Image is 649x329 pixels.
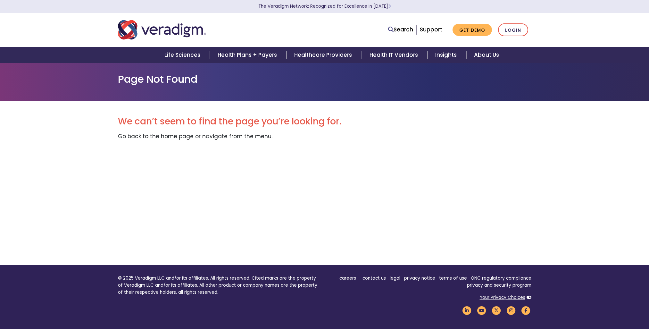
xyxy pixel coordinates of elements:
p: Go back to the home page or navigate from the menu. [118,132,531,141]
a: About Us [466,47,507,63]
a: Health Plans + Payers [210,47,287,63]
a: careers [339,275,356,281]
p: © 2025 Veradigm LLC and/or its affiliates. All rights reserved. Cited marks are the property of V... [118,275,320,296]
a: ONC regulatory compliance [471,275,531,281]
a: Search [388,25,413,34]
a: privacy and security program [467,282,531,288]
a: Your Privacy Choices [480,294,525,300]
a: Veradigm LinkedIn Link [462,307,472,313]
a: Support [420,26,442,33]
a: Get Demo [453,24,492,36]
a: Life Sciences [157,47,210,63]
h2: We can’t seem to find the page you’re looking for. [118,116,531,127]
a: terms of use [439,275,467,281]
a: privacy notice [404,275,435,281]
a: The Veradigm Network: Recognized for Excellence in [DATE]Learn More [258,3,391,9]
a: Healthcare Providers [287,47,362,63]
a: Health IT Vendors [362,47,428,63]
a: Insights [428,47,466,63]
a: legal [390,275,400,281]
a: Veradigm Twitter Link [491,307,502,313]
a: contact us [362,275,386,281]
a: Veradigm YouTube Link [476,307,487,313]
img: Veradigm logo [118,19,206,40]
span: Learn More [388,3,391,9]
h1: Page Not Found [118,73,531,85]
a: Veradigm Instagram Link [506,307,517,313]
a: Veradigm Facebook Link [520,307,531,313]
a: Login [498,23,528,37]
